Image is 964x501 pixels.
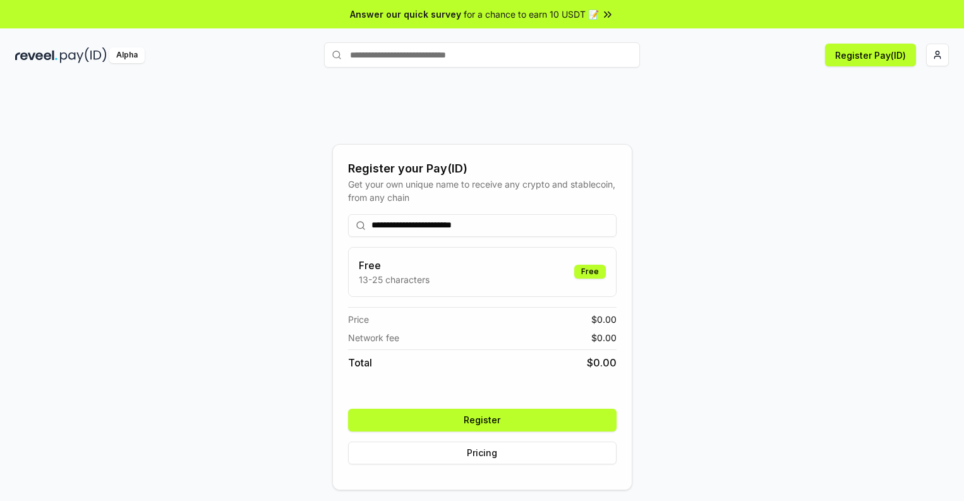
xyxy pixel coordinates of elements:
[348,160,617,178] div: Register your Pay(ID)
[348,331,399,344] span: Network fee
[60,47,107,63] img: pay_id
[574,265,606,279] div: Free
[348,178,617,204] div: Get your own unique name to receive any crypto and stablecoin, from any chain
[348,313,369,326] span: Price
[591,331,617,344] span: $ 0.00
[359,273,430,286] p: 13-25 characters
[359,258,430,273] h3: Free
[348,355,372,370] span: Total
[350,8,461,21] span: Answer our quick survey
[591,313,617,326] span: $ 0.00
[825,44,916,66] button: Register Pay(ID)
[587,355,617,370] span: $ 0.00
[464,8,599,21] span: for a chance to earn 10 USDT 📝
[109,47,145,63] div: Alpha
[15,47,57,63] img: reveel_dark
[348,442,617,464] button: Pricing
[348,409,617,432] button: Register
